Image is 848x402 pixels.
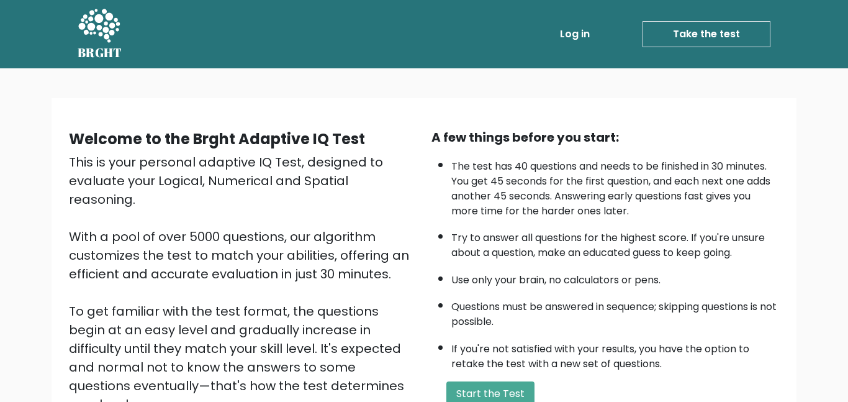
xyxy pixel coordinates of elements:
[451,336,779,372] li: If you're not satisfied with your results, you have the option to retake the test with a new set ...
[78,5,122,63] a: BRGHT
[69,129,365,149] b: Welcome to the Brght Adaptive IQ Test
[555,22,595,47] a: Log in
[451,293,779,329] li: Questions must be answered in sequence; skipping questions is not possible.
[643,21,770,47] a: Take the test
[451,224,779,260] li: Try to answer all questions for the highest score. If you're unsure about a question, make an edu...
[451,153,779,219] li: The test has 40 questions and needs to be finished in 30 minutes. You get 45 seconds for the firs...
[431,128,779,147] div: A few things before you start:
[78,45,122,60] h5: BRGHT
[451,267,779,288] li: Use only your brain, no calculators or pens.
